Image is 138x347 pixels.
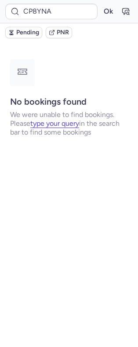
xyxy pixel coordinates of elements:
[46,27,72,38] button: PNR
[5,27,42,38] button: Pending
[10,96,87,107] strong: No bookings found
[10,110,128,119] p: We were unable to find bookings.
[10,119,128,137] p: Please in the search bar to find some bookings
[30,120,79,128] button: type your query
[57,29,69,36] span: PNR
[5,4,98,19] input: PNR Reference
[16,29,39,36] span: Pending
[101,4,115,18] button: Ok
